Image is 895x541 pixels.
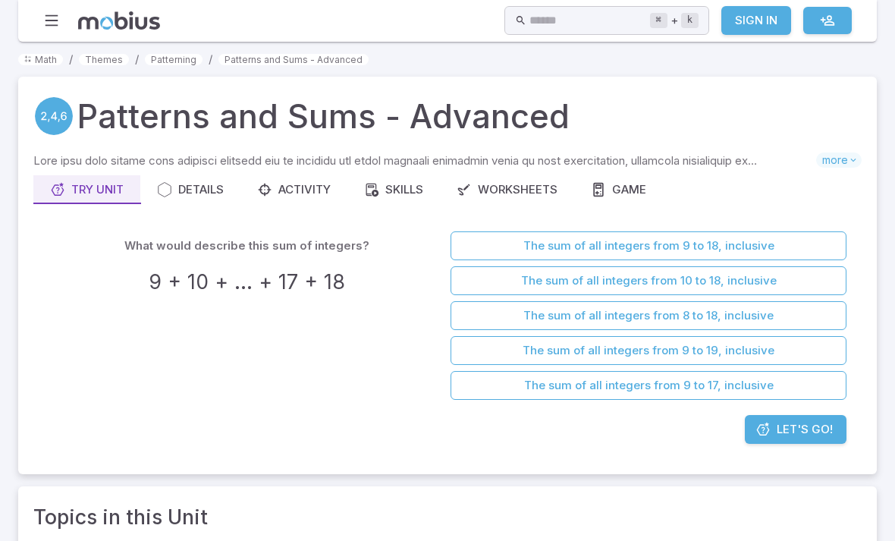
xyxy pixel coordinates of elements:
h3: 9 + 10 + ... + 17 + 18 [149,266,345,297]
div: Try Unit [50,181,124,198]
p: Lore ipsu dolo sitame cons adipisci elitsedd eiu te incididu utl etdol magnaali enimadmin venia q... [33,153,816,169]
a: Topics in this Unit [33,502,208,532]
a: Sign In [721,6,791,35]
a: Patterns and Sums - Advanced [218,54,369,65]
div: Game [591,181,646,198]
div: Details [157,181,224,198]
kbd: k [681,13,699,28]
a: Let's Go! [745,415,846,444]
nav: breadcrumb [18,51,877,68]
button: The sum of all integers from 9 to 18, inclusive [451,231,846,260]
div: + [650,11,699,30]
li: / [209,51,212,68]
button: The sum of all integers from 8 to 18, inclusive [451,301,846,330]
a: Math [18,54,63,65]
kbd: ⌘ [650,13,667,28]
a: Patterning [145,54,203,65]
button: The sum of all integers from 10 to 18, inclusive [451,266,846,295]
li: / [69,51,73,68]
button: The sum of all integers from 9 to 19, inclusive [451,336,846,365]
h1: Patterns and Sums - Advanced [77,92,570,140]
div: Skills [364,181,423,198]
a: Themes [79,54,129,65]
button: The sum of all integers from 9 to 17, inclusive [451,371,846,400]
li: / [135,51,139,68]
span: Let's Go! [777,421,833,438]
a: Patterning [33,96,74,137]
p: What would describe this sum of integers? [124,237,369,254]
div: Worksheets [457,181,557,198]
div: Activity [257,181,331,198]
